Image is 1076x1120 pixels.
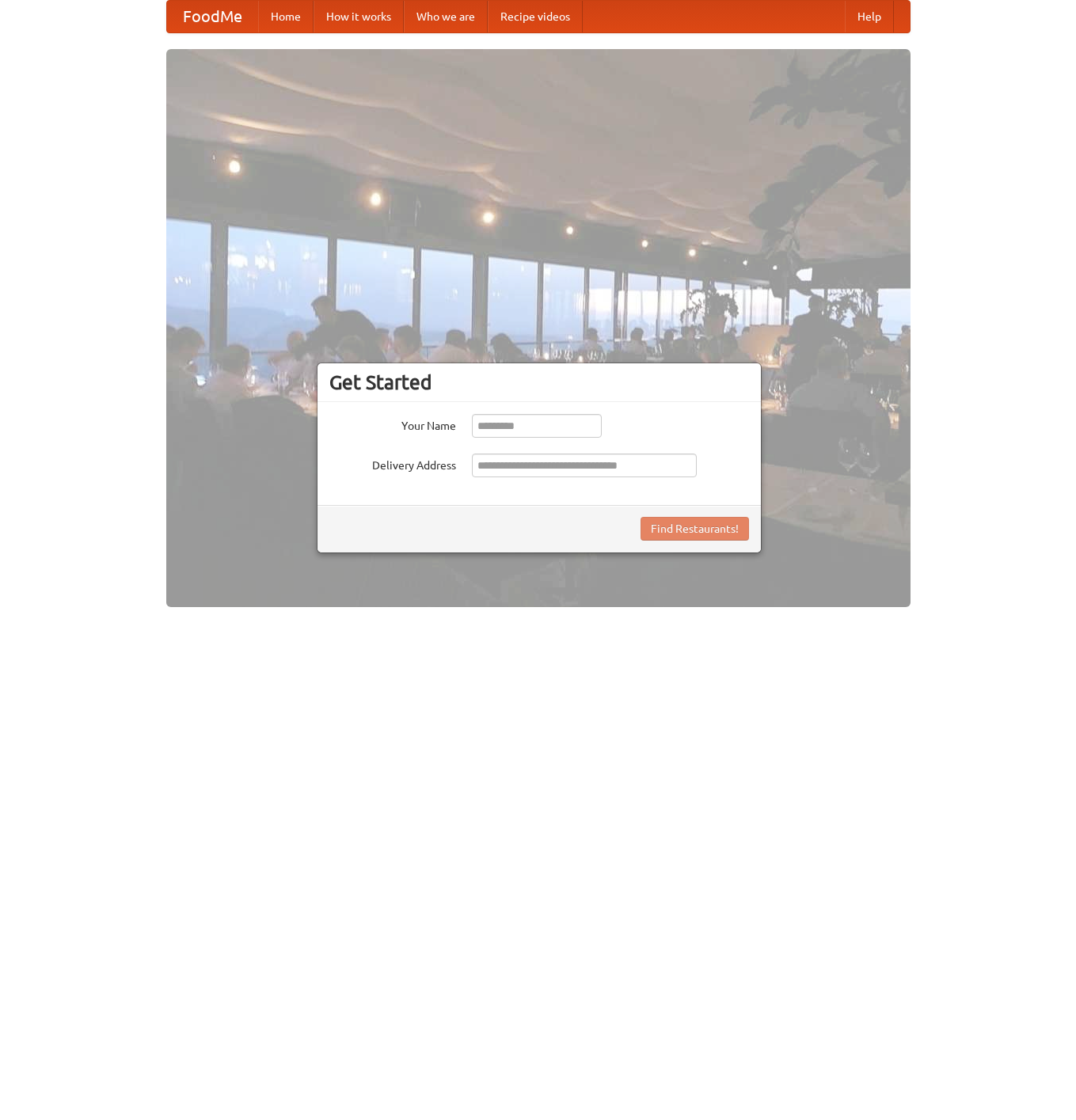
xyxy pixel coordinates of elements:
[329,370,749,394] h3: Get Started
[404,1,488,32] a: Who we are
[845,1,894,32] a: Help
[258,1,314,32] a: Home
[167,1,258,32] a: FoodMe
[329,454,456,473] label: Delivery Address
[641,517,749,541] button: Find Restaurants!
[329,414,456,434] label: Your Name
[488,1,583,32] a: Recipe videos
[314,1,404,32] a: How it works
